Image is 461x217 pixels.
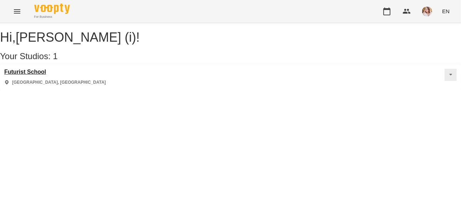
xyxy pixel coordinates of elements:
[442,7,450,15] span: EN
[34,4,70,14] img: Voopty Logo
[439,5,452,18] button: EN
[12,79,106,86] p: [GEOGRAPHIC_DATA], [GEOGRAPHIC_DATA]
[4,69,106,75] a: Futurist School
[53,51,58,61] span: 1
[34,15,70,19] span: For Business
[9,3,26,20] button: Menu
[422,6,432,16] img: cd58824c68fe8f7eba89630c982c9fb7.jpeg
